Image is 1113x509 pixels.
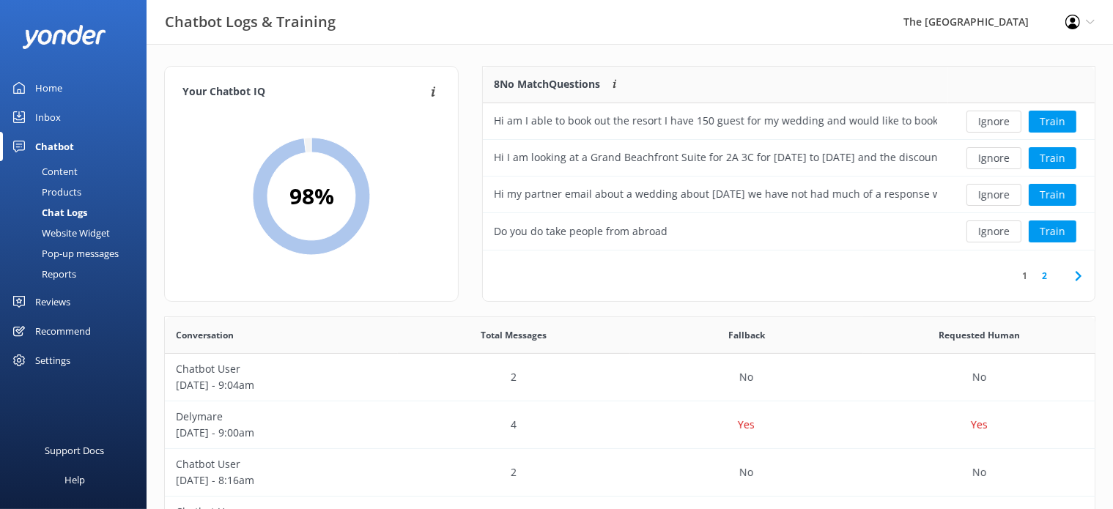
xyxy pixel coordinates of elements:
p: No [739,464,753,480]
div: Hi my partner email about a wedding about [DATE] we have not had much of a response we agree on a... [494,186,937,202]
div: row [165,401,1095,449]
h4: Your Chatbot IQ [182,84,426,100]
a: Chat Logs [9,202,147,223]
div: grid [483,103,1095,250]
p: 4 [511,417,517,433]
p: No [972,464,986,480]
div: Content [9,161,78,182]
button: Train [1029,220,1076,242]
span: Fallback [728,328,765,342]
div: row [483,140,1095,177]
div: Website Widget [9,223,110,243]
a: Content [9,161,147,182]
p: No [739,369,753,385]
div: Hi I am looking at a Grand Beachfront Suite for 2A 3C for [DATE] to [DATE] and the discount sale ... [494,149,937,166]
div: Reviews [35,287,70,316]
p: 2 [511,464,517,480]
a: Pop-up messages [9,243,147,264]
p: Yes [971,417,988,433]
p: No [972,369,986,385]
h3: Chatbot Logs & Training [165,10,336,34]
div: row [165,449,1095,497]
a: Products [9,182,147,202]
span: Requested Human [939,328,1020,342]
button: Train [1029,147,1076,169]
div: Hi am I able to book out the resort I have 150 guest for my wedding and would like to book the ro... [494,113,937,129]
button: Ignore [966,220,1021,242]
div: Products [9,182,81,202]
a: 2 [1035,269,1054,283]
button: Ignore [966,147,1021,169]
div: Reports [9,264,76,284]
p: Delymare [176,409,387,425]
p: [DATE] - 8:16am [176,472,387,488]
a: Reports [9,264,147,284]
div: Inbox [35,103,61,132]
div: row [483,177,1095,213]
div: Chat Logs [9,202,87,223]
img: yonder-white-logo.png [22,25,106,49]
h2: 98 % [289,179,334,214]
p: 2 [511,369,517,385]
div: Support Docs [45,436,105,465]
button: Train [1029,184,1076,206]
div: Home [35,73,62,103]
p: Chatbot User [176,456,387,472]
a: 1 [1015,269,1035,283]
p: 8 No Match Questions [494,76,600,92]
button: Ignore [966,111,1021,133]
div: Recommend [35,316,91,346]
div: Help [64,465,85,494]
div: row [165,354,1095,401]
p: Yes [738,417,755,433]
div: row [483,103,1095,140]
div: Do you do take people from abroad [494,223,668,239]
div: Settings [35,346,70,375]
div: Pop-up messages [9,243,119,264]
div: Chatbot [35,132,74,161]
span: Total Messages [481,328,547,342]
p: [DATE] - 9:00am [176,425,387,441]
p: [DATE] - 9:04am [176,377,387,393]
span: Conversation [176,328,234,342]
div: row [483,213,1095,250]
a: Website Widget [9,223,147,243]
button: Train [1029,111,1076,133]
button: Ignore [966,184,1021,206]
p: Chatbot User [176,361,387,377]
